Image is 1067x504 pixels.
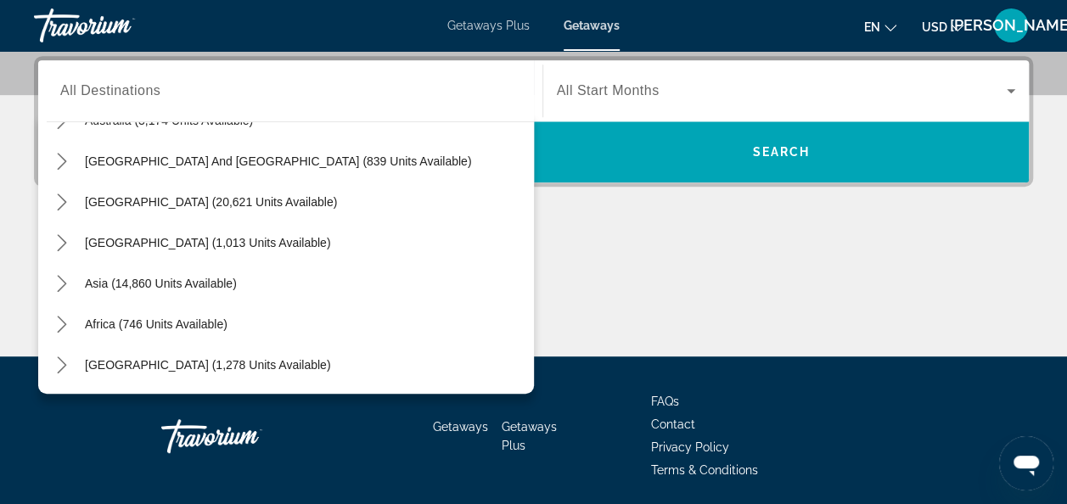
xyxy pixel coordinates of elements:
[60,81,520,102] input: Select destination
[85,317,227,331] span: Africa (746 units available)
[47,147,76,176] button: Toggle South Pacific and Oceania (839 units available) submenu
[989,8,1033,43] button: User Menu
[76,105,534,136] button: Select destination: Australia (3,174 units available)
[557,83,660,98] span: All Start Months
[85,358,330,372] span: [GEOGRAPHIC_DATA] (1,278 units available)
[922,20,947,34] span: USD
[651,417,695,431] a: Contact
[864,20,880,34] span: en
[651,463,758,477] a: Terms & Conditions
[47,106,76,136] button: Toggle Australia (3,174 units available) submenu
[85,195,337,209] span: [GEOGRAPHIC_DATA] (20,621 units available)
[161,411,331,462] a: Go Home
[76,187,534,217] button: Select destination: South America (20,621 units available)
[534,121,1030,182] button: Search
[47,350,76,380] button: Toggle Middle East (1,278 units available) submenu
[999,436,1053,490] iframe: Button to launch messaging window
[34,3,204,48] a: Travorium
[651,395,679,408] a: FAQs
[47,269,76,299] button: Toggle Asia (14,860 units available) submenu
[76,146,534,176] button: Select destination: South Pacific and Oceania (839 units available)
[47,228,76,258] button: Toggle Central America (1,013 units available) submenu
[76,227,534,258] button: Select destination: Central America (1,013 units available)
[76,350,534,380] button: Select destination: Middle East (1,278 units available)
[85,154,471,168] span: [GEOGRAPHIC_DATA] and [GEOGRAPHIC_DATA] (839 units available)
[447,19,530,32] a: Getaways Plus
[651,440,729,454] a: Privacy Policy
[864,14,896,39] button: Change language
[433,420,488,434] a: Getaways
[38,113,534,394] div: Destination options
[752,145,810,159] span: Search
[38,60,1029,182] div: Search widget
[502,420,557,452] a: Getaways Plus
[564,19,620,32] a: Getaways
[60,83,160,98] span: All Destinations
[47,310,76,339] button: Toggle Africa (746 units available) submenu
[76,309,534,339] button: Select destination: Africa (746 units available)
[47,188,76,217] button: Toggle South America (20,621 units available) submenu
[85,277,237,290] span: Asia (14,860 units available)
[922,14,963,39] button: Change currency
[85,236,330,249] span: [GEOGRAPHIC_DATA] (1,013 units available)
[76,268,534,299] button: Select destination: Asia (14,860 units available)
